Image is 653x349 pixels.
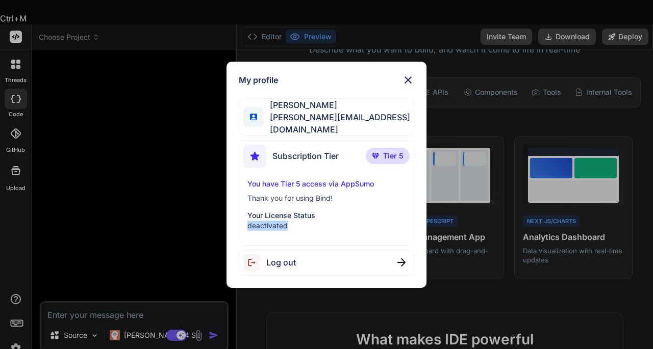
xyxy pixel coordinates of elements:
[264,99,414,111] span: [PERSON_NAME]
[250,114,257,120] img: profile
[266,256,296,269] span: Log out
[247,210,405,221] p: Your License Status
[272,150,339,162] span: Subscription Tier
[239,74,278,86] h1: My profile
[402,74,414,86] img: close
[372,153,379,159] img: premium
[264,111,414,136] span: [PERSON_NAME][EMAIL_ADDRESS][DOMAIN_NAME]
[243,254,266,271] img: logout
[397,258,406,266] img: close
[243,145,266,168] img: subscription
[383,151,404,161] span: Tier 5
[247,179,405,189] p: You have Tier 5 access via AppSumo
[247,221,405,231] p: deactivated
[247,193,405,203] p: Thank you for using Bind!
